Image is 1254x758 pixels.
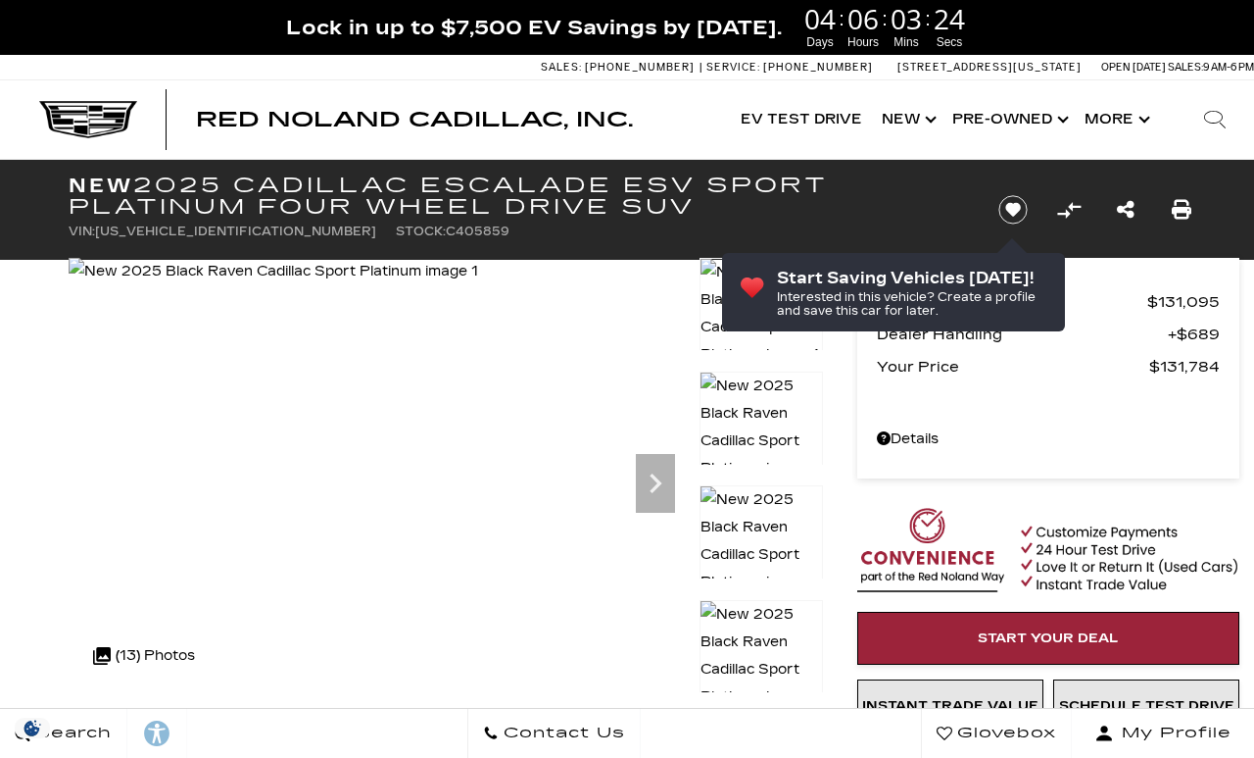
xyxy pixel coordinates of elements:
img: New 2025 Black Raven Cadillac Sport Platinum image 4 [699,600,823,739]
span: Secs [931,33,968,51]
img: New 2025 Black Raven Cadillac Sport Platinum image 1 [699,258,823,370]
span: Search [30,720,112,747]
a: New [872,80,942,159]
span: Dealer Handling [877,321,1168,348]
a: Start Your Deal [857,612,1239,665]
img: New 2025 Black Raven Cadillac Sport Platinum image 2 [699,372,823,511]
span: $131,095 [1147,288,1220,316]
span: [US_VEHICLE_IDENTIFICATION_NUMBER] [95,225,376,238]
span: Glovebox [952,720,1056,747]
span: Schedule Test Drive [1059,698,1234,714]
a: Share this New 2025 Cadillac Escalade ESV Sport Platinum Four Wheel Drive SUV [1117,196,1134,224]
span: MSRP [877,288,1147,316]
a: Glovebox [921,709,1072,758]
span: Your Price [877,353,1149,380]
h1: 2025 Cadillac Escalade ESV Sport Platinum Four Wheel Drive SUV [69,175,965,218]
a: Pre-Owned [942,80,1075,159]
a: Sales: [PHONE_NUMBER] [541,62,699,73]
span: My Profile [1114,720,1231,747]
div: Next [636,454,675,513]
span: : [839,4,844,33]
span: : [925,4,931,33]
img: New 2025 Black Raven Cadillac Sport Platinum image 1 [69,258,478,285]
a: EV Test Drive [731,80,872,159]
span: Red Noland Cadillac, Inc. [196,108,633,131]
span: 03 [888,5,925,32]
a: Dealer Handling $689 [877,321,1220,348]
span: [PHONE_NUMBER] [585,61,695,74]
button: Open user profile menu [1072,709,1254,758]
img: New 2025 Black Raven Cadillac Sport Platinum image 3 [699,485,823,625]
a: Red Noland Cadillac, Inc. [196,110,633,129]
span: Days [801,33,839,51]
a: Your Price $131,784 [877,353,1220,380]
a: Contact Us [467,709,641,758]
span: Hours [844,33,882,51]
span: 06 [844,5,882,32]
span: VIN: [69,225,95,238]
span: [PHONE_NUMBER] [763,61,873,74]
a: Details [877,426,1220,453]
div: (13) Photos [83,632,205,680]
span: C405859 [446,225,509,238]
span: Contact Us [499,720,625,747]
a: [STREET_ADDRESS][US_STATE] [897,61,1082,74]
a: Service: [PHONE_NUMBER] [699,62,878,73]
button: More [1075,80,1156,159]
a: Instant Trade Value [857,680,1043,733]
a: Schedule Test Drive [1053,680,1239,733]
span: Instant Trade Value [862,698,1038,714]
span: Open [DATE] [1101,61,1166,74]
span: Sales: [541,61,582,74]
span: 24 [931,5,968,32]
span: 9 AM-6 PM [1203,61,1254,74]
a: Close [1221,10,1244,33]
a: MSRP $131,095 [877,288,1220,316]
span: Start Your Deal [978,631,1119,646]
span: Lock in up to $7,500 EV Savings by [DATE]. [286,15,782,40]
span: : [882,4,888,33]
button: Save vehicle [991,194,1035,226]
img: Opt-Out Icon [10,718,55,738]
img: Cadillac Dark Logo with Cadillac White Text [39,101,137,138]
span: Stock: [396,225,446,238]
span: Sales: [1168,61,1203,74]
button: Compare vehicle [1054,195,1084,225]
strong: New [69,174,133,197]
span: $689 [1168,321,1220,348]
a: Print this New 2025 Cadillac Escalade ESV Sport Platinum Four Wheel Drive SUV [1172,196,1191,224]
span: Mins [888,33,925,51]
span: Service: [706,61,760,74]
span: 04 [801,5,839,32]
span: $131,784 [1149,353,1220,380]
section: Click to Open Cookie Consent Modal [10,718,55,738]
